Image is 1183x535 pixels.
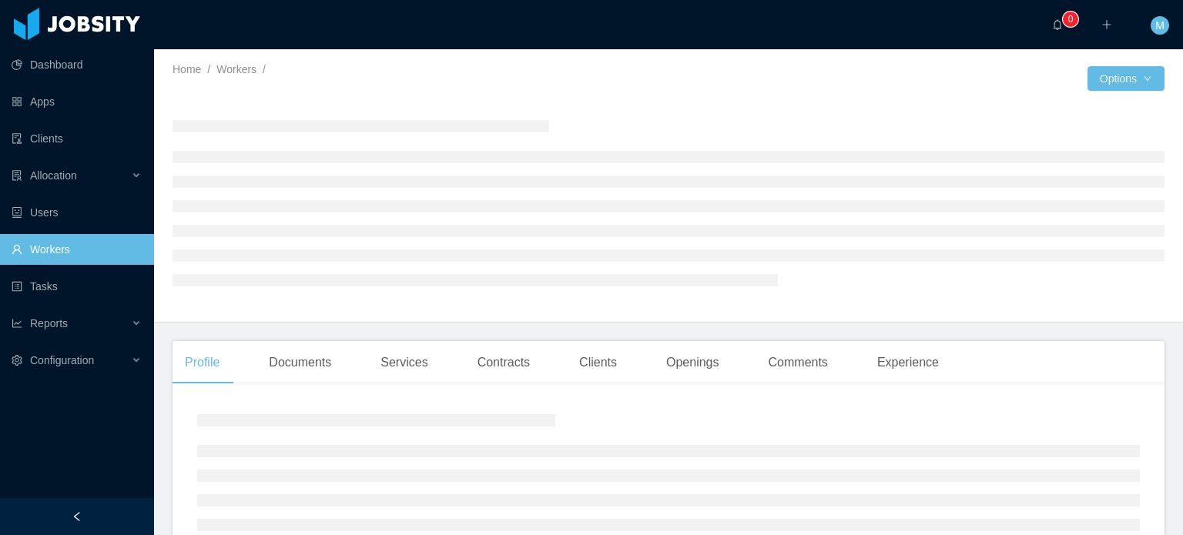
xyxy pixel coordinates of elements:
i: icon: setting [12,355,22,366]
i: icon: bell [1052,19,1063,30]
span: M [1155,16,1165,35]
div: Services [368,341,440,384]
div: Clients [567,341,629,384]
a: icon: robotUsers [12,197,142,228]
span: Allocation [30,169,77,182]
i: icon: line-chart [12,318,22,329]
a: icon: pie-chartDashboard [12,49,142,80]
i: icon: solution [12,170,22,181]
a: Home [173,63,201,75]
span: Configuration [30,354,94,366]
div: Contracts [465,341,542,384]
button: Optionsicon: down [1087,66,1165,91]
a: icon: auditClients [12,123,142,154]
div: Openings [654,341,732,384]
span: / [263,63,266,75]
a: icon: userWorkers [12,234,142,265]
div: Profile [173,341,232,384]
i: icon: plus [1101,19,1112,30]
span: / [207,63,210,75]
span: Reports [30,317,68,329]
a: icon: profileTasks [12,271,142,302]
div: Comments [756,341,840,384]
div: Documents [256,341,344,384]
a: Workers [216,63,256,75]
sup: 0 [1063,12,1078,27]
a: icon: appstoreApps [12,86,142,117]
div: Experience [865,341,951,384]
